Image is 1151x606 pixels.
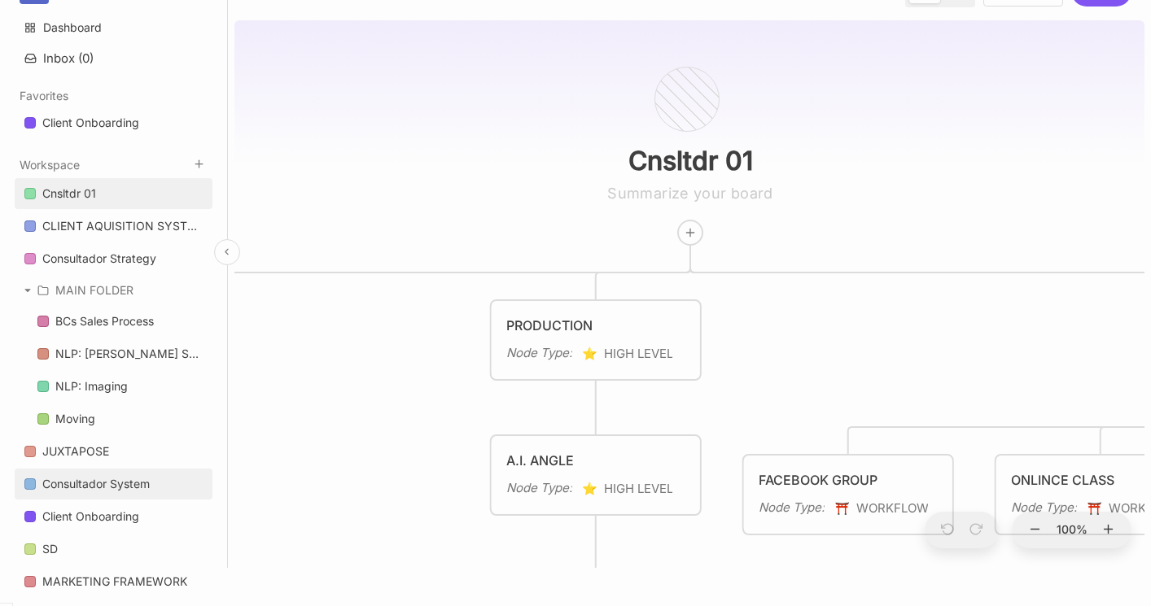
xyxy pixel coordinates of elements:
div: A.I. ANGLE [506,451,685,470]
div: SD [15,534,212,565]
i: ⛩ [834,500,853,516]
a: MARKETING FRAMEWORK [15,566,212,597]
div: Cnsltdr 01 [15,178,212,210]
div: Favorites [15,102,212,145]
div: NLP: Imaging [28,371,212,403]
div: Client Onboarding [15,107,212,139]
div: Node Type : [506,478,572,498]
a: JUXTAPOSE [15,436,212,467]
div: MAIN FOLDER [55,281,133,300]
i: ⛩ [1087,500,1105,516]
div: Node Type : [759,498,825,517]
div: SD [42,539,58,559]
a: NLP: [PERSON_NAME] System [28,338,212,369]
a: NLP: Imaging [28,371,212,402]
div: FACEBOOK GROUP [759,470,938,490]
div: Client Onboarding [42,507,139,526]
div: PRODUCTION [506,316,685,335]
div: Client Onboarding [42,113,139,133]
div: Consultador System [15,469,212,500]
div: JUXTAPOSE [42,442,109,461]
div: BCs Sales Process [55,312,154,331]
div: CLIENT AQUISITION SYSTEM [15,211,212,242]
div: Consultador Strategy [15,243,212,275]
div: Client Onboarding [15,501,212,533]
div: FACEBOOK GROUPNode Type:⛩️ WORKFLOW [742,453,955,536]
span: ️ HIGH LEVEL [582,344,673,364]
a: Client Onboarding [15,501,212,532]
span: ️ HIGH LEVEL [582,479,673,499]
a: BCs Sales Process [28,306,212,337]
div: MARKETING FRAMEWORK [42,572,187,591]
a: Moving [28,403,212,434]
div: Cnsltdr 01 [42,184,96,203]
div: A.I. ANGLENode Type:⭐️ HIGH LEVEL [489,434,702,517]
a: Client Onboarding [15,107,212,138]
a: Consultador Strategy [15,243,212,274]
div: Node Type : [506,343,572,363]
a: CLIENT AQUISITION SYSTEM [15,211,212,242]
div: Moving [55,409,95,429]
button: Favorites [20,89,68,102]
div: JUXTAPOSE [15,436,212,468]
a: Consultador System [15,469,212,499]
div: BCs Sales Process [28,306,212,338]
a: Cnsltdr 01 [15,178,212,209]
i: ⭐ [582,481,601,496]
div: Node Type : [1011,498,1077,517]
button: 100% [1053,512,1092,549]
div: CLIENT AQUISITION SYSTEM [42,216,203,236]
span: ️ WORKFLOW [834,499,929,518]
button: Workspace [20,158,80,172]
div: NLP: [PERSON_NAME] System [55,344,203,364]
button: Inbox (0) [15,44,212,72]
div: MARKETING FRAMEWORK [15,566,212,598]
div: Consultador Strategy [42,249,156,268]
div: PRODUCTIONNode Type:⭐️ HIGH LEVEL [489,299,702,381]
i: ⭐ [582,346,601,361]
a: SD [15,534,212,565]
div: NLP: Imaging [55,377,128,396]
div: Consultador System [42,474,150,494]
div: MAIN FOLDER [15,276,212,305]
a: Dashboard [15,12,212,43]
